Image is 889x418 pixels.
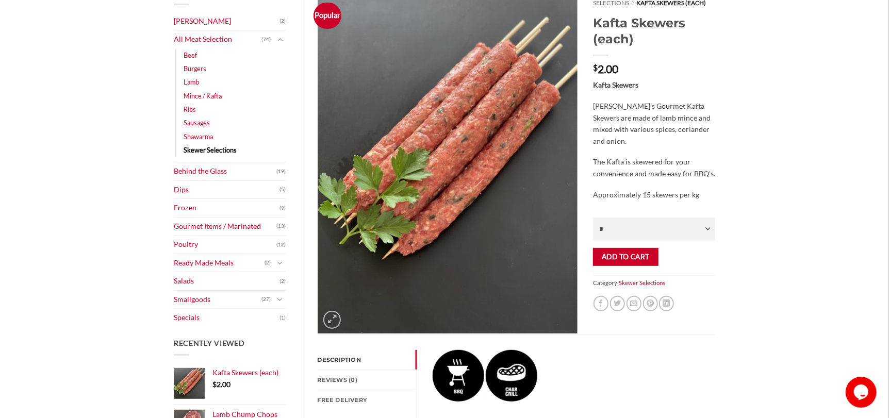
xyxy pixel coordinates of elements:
a: FREE Delivery [318,390,417,410]
button: Add to cart [593,248,658,266]
p: [PERSON_NAME]’s Gourmet Kafta Skewers are made of lamb mince and mixed with various spices, coria... [593,101,715,147]
a: Gourmet Items / Marinated [174,218,277,236]
a: Reviews (0) [318,370,417,390]
span: Kafta Skewers (each) [212,368,278,377]
span: (74) [262,32,271,47]
img: Kafta Skewers (each) [486,350,537,402]
a: Beef [184,48,197,62]
a: Email to a Friend [627,296,641,311]
a: Frozen [174,199,280,217]
a: Shawarma [184,130,213,143]
span: (5) [280,182,286,197]
a: Ready Made Meals [174,254,265,272]
a: Dips [174,181,280,199]
h1: Kafta Skewers (each) [593,15,715,47]
bdi: 2.00 [212,380,231,389]
a: Skewer Selections [184,143,237,157]
a: Poultry [174,236,277,254]
a: Burgers [184,62,206,75]
span: (9) [280,200,286,216]
span: Category: [593,275,715,290]
span: $ [593,63,598,72]
img: Kafta Skewers (each) [433,350,484,402]
a: [PERSON_NAME] [174,12,280,30]
strong: Kafta Skewers [593,80,638,89]
button: Toggle [274,34,286,45]
a: Lamb [184,75,199,89]
a: Sausages [184,116,210,129]
span: (27) [262,292,271,307]
span: (12) [277,237,286,253]
button: Toggle [274,257,286,269]
button: Toggle [274,294,286,305]
a: Smallgoods [174,291,262,309]
a: Share on Twitter [610,296,625,311]
a: Zoom [323,311,341,328]
span: (19) [277,164,286,179]
a: Mince / Kafta [184,89,222,103]
span: (1) [280,310,286,326]
p: The Kafta is skewered for your convenience and made easy for BBQ’s. [593,156,715,179]
a: Share on Facebook [594,296,608,311]
a: Ribs [184,103,196,116]
a: All Meat Selection [174,30,262,48]
span: (13) [277,219,286,234]
a: Kafta Skewers (each) [212,368,286,377]
span: Recently Viewed [174,339,245,347]
span: (2) [265,255,271,271]
span: (2) [280,13,286,29]
iframe: chat widget [846,377,879,408]
span: $ [212,380,217,389]
bdi: 2.00 [593,62,618,75]
a: Skewer Selections [619,279,665,286]
a: Description [318,350,417,370]
a: Pin on Pinterest [643,296,658,311]
a: Share on LinkedIn [659,296,674,311]
a: Behind the Glass [174,162,277,180]
a: Specials [174,309,280,327]
a: Salads [174,272,280,290]
span: (2) [280,274,286,289]
p: Approximately 15 skewers per kg [593,189,715,201]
